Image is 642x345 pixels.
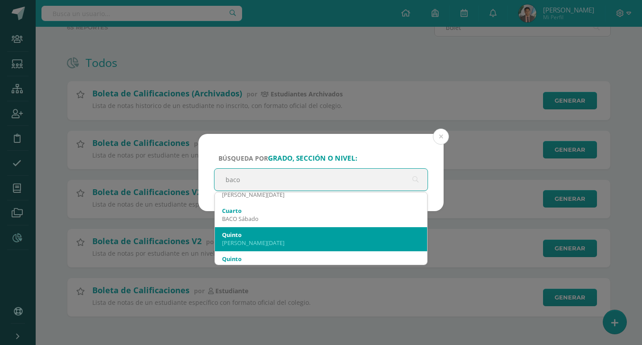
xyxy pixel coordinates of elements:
div: [PERSON_NAME][DATE] [222,239,420,247]
strong: grado, sección o nivel: [268,154,357,163]
button: Close (Esc) [433,129,449,145]
div: [PERSON_NAME][DATE] [222,191,420,199]
div: Quinto [222,255,420,263]
div: Quinto [222,231,420,239]
div: Cuarto [222,207,420,215]
input: ej. Primero primaria, etc. [214,169,428,191]
span: Búsqueda por [218,154,357,162]
div: BACO Sábado [222,215,420,223]
div: BACO Sábado [222,263,420,271]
